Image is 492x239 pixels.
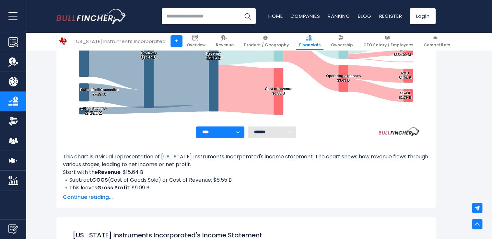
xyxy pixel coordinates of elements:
a: Ranking [328,13,350,19]
span: Product / Geography [244,42,289,48]
a: Product / Geography [241,32,292,50]
text: Products $14.69 B [141,51,157,60]
b: COGS [92,176,108,184]
b: Revenue [98,168,121,176]
a: Overview [184,32,208,50]
span: Continue reading... [63,193,429,201]
span: Overview [187,42,205,48]
a: CEO Salary / Employees [360,32,416,50]
text: Embedded Processing $2.53 B [80,88,119,96]
b: Gross Profit [97,184,129,191]
span: Financials [299,42,321,48]
a: Financials [296,32,323,50]
div: [US_STATE] Instruments Incorporated [74,38,166,45]
img: Bullfincher logo [56,9,126,24]
li: Subtract (Cost of Goods Sold) or Cost of Revenue: $6.55 B [63,176,429,184]
span: CEO Salary / Employees [363,42,413,48]
a: Home [268,13,283,19]
a: Competitors [421,32,453,50]
a: + [170,35,182,47]
li: This leaves : $9.09 B [63,184,429,192]
span: Competitors [424,42,450,48]
text: Revenue $15.64 B [206,51,221,60]
text: SG&A $1.79 B [399,91,411,99]
a: Register [379,13,402,19]
img: Ownership [8,116,18,126]
text: Cost of revenue $6.55 B [265,87,292,95]
a: Companies [290,13,320,19]
text: R&D $1.96 B [399,71,411,80]
a: Login [410,8,436,24]
text: Other Revenue $947.00 M [80,107,106,115]
span: Revenue [216,42,234,48]
a: Ownership [328,32,356,50]
button: Search [240,8,256,24]
text: Operating expenses $3.63 B [326,74,361,82]
a: Go to homepage [56,9,126,24]
div: This chart is a visual representation of [US_STATE] Instruments Incorporated's income statement. ... [63,153,429,189]
a: Revenue [213,32,237,50]
span: Ownership [331,42,353,48]
a: Blog [357,13,371,19]
img: TXN logo [57,35,69,47]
